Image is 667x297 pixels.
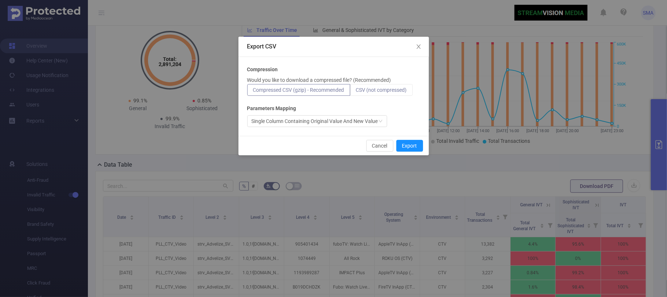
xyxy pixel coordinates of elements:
button: Close [408,37,429,57]
button: Export [396,140,423,152]
i: icon: down [378,119,383,124]
div: Export CSV [247,43,420,51]
p: Would you like to download a compressed file? (Recommended) [247,76,391,84]
b: Compression [247,66,278,73]
i: icon: close [416,44,422,50]
b: Parameters Mapping [247,105,296,112]
span: CSV (not compressed) [356,87,407,93]
span: Compressed CSV (gzip) - Recommended [253,87,344,93]
div: Single Column Containing Original Value And New Value [252,116,378,127]
button: Cancel [366,140,393,152]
